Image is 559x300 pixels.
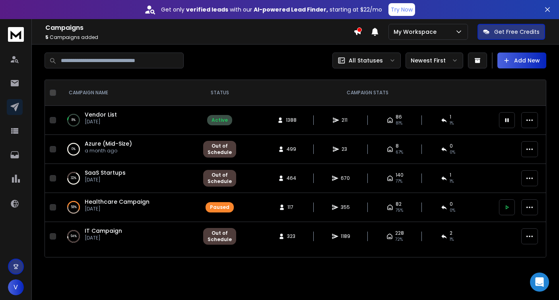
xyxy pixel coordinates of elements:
[45,34,49,41] span: 5
[45,23,353,33] h1: Campaigns
[287,204,295,210] span: 117
[85,111,117,119] a: Vendor List
[287,233,295,240] span: 323
[391,6,413,14] p: Try Now
[341,204,350,210] span: 355
[341,175,350,181] span: 670
[450,201,453,207] span: 0
[8,279,24,295] button: V
[530,273,549,292] div: Open Intercom Messenger
[450,236,454,243] span: 1 %
[71,232,77,240] p: 94 %
[477,24,545,40] button: Get Free Credits
[395,236,403,243] span: 72 %
[349,56,383,64] p: All Statuses
[396,114,402,120] span: 86
[198,80,241,106] th: STATUS
[396,207,403,214] span: 75 %
[72,116,76,124] p: 8 %
[396,120,402,127] span: 81 %
[85,169,126,177] a: SaaS Startups
[286,117,297,123] span: 1388
[450,149,455,156] span: 0 %
[59,222,198,251] td: 94%IT Campaign[DATE]
[85,177,126,183] p: [DATE]
[85,198,149,206] a: Healthcare Campaign
[396,201,402,207] span: 82
[208,230,232,243] div: Out of Schedule
[450,114,451,120] span: 1
[396,172,404,178] span: 140
[395,230,404,236] span: 228
[85,119,117,125] p: [DATE]
[254,6,328,14] strong: AI-powered Lead Finder,
[396,178,402,185] span: 77 %
[85,227,122,235] a: IT Campaign
[45,34,353,41] p: Campaigns added
[388,3,415,16] button: Try Now
[208,172,232,185] div: Out of Schedule
[59,135,198,164] td: 0%Azure (Mid-Size)a month ago
[72,145,76,153] p: 0 %
[59,80,198,106] th: CAMPAIGN NAME
[161,6,382,14] p: Get only with our starting at $22/mo
[342,117,349,123] span: 211
[287,146,296,152] span: 499
[342,146,349,152] span: 23
[394,28,440,36] p: My Workspace
[497,53,546,68] button: Add New
[287,175,296,181] span: 464
[208,143,232,156] div: Out of Schedule
[71,203,77,211] p: 58 %
[59,193,198,222] td: 58%Healthcare Campaign[DATE]
[85,235,122,241] p: [DATE]
[450,172,451,178] span: 1
[494,28,540,36] p: Get Free Credits
[450,143,453,149] span: 0
[85,148,132,154] p: a month ago
[85,206,149,212] p: [DATE]
[85,140,132,148] a: Azure (Mid-Size)
[450,230,452,236] span: 2
[186,6,228,14] strong: verified leads
[396,143,399,149] span: 8
[59,164,198,193] td: 32%SaaS Startups[DATE]
[71,174,76,182] p: 32 %
[8,27,24,42] img: logo
[450,178,454,185] span: 1 %
[241,80,494,106] th: CAMPAIGN STATS
[59,106,198,135] td: 8%Vendor List[DATE]
[341,233,350,240] span: 1189
[450,120,454,127] span: 1 %
[406,53,463,68] button: Newest First
[450,207,455,214] span: 0 %
[396,149,403,156] span: 67 %
[210,204,229,210] div: Paused
[212,117,228,123] div: Active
